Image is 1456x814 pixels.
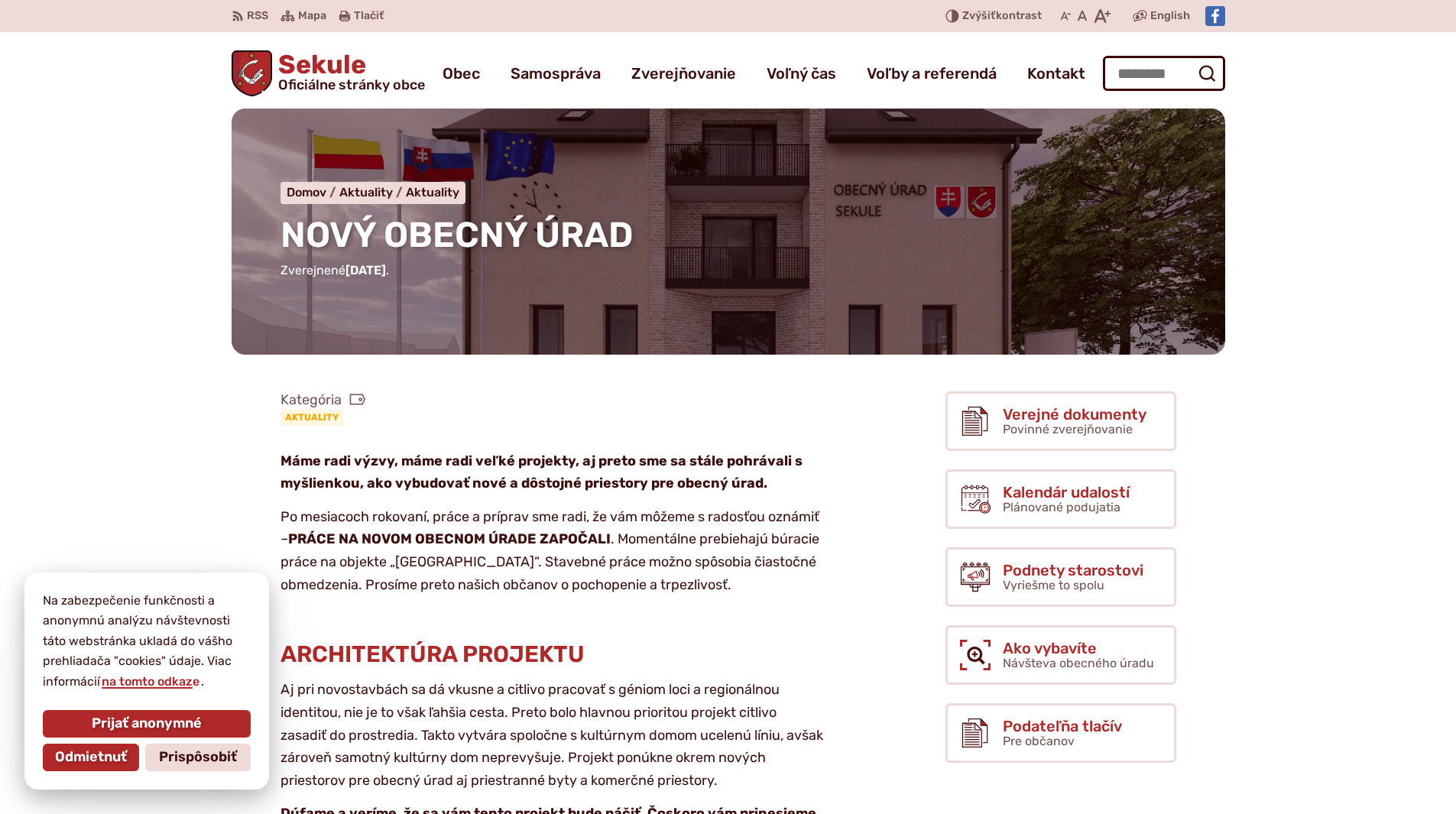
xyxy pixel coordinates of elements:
[1003,718,1122,735] span: Podateľňa tlačív
[287,185,326,199] span: Domov
[280,506,823,597] p: Po mesiacoch rokovaní, práce a príprav sme radi, že vám môžeme s radosťou oznámiť – . Momentálne ...
[1003,640,1154,657] span: Ako vybavíte
[631,52,736,95] a: Zverejňovanie
[1003,422,1133,436] span: Povinné zverejňovanie
[1003,562,1143,579] span: Podnety starostovi
[159,749,237,766] span: Prispôsobiť
[280,410,343,425] a: Aktuality
[945,703,1176,763] a: Podateľňa tlačív Pre občanov
[43,710,251,738] button: Prijať anonymné
[945,469,1176,529] a: Kalendár udalostí Plánované podujatia
[298,7,326,25] span: Mapa
[354,10,384,23] span: Tlačiť
[280,391,366,409] span: Kategória
[43,744,139,771] button: Odmietnuť
[288,530,611,547] strong: PRÁCE NA NOVOM OBECNOM ÚRADE ZAPOČALI
[1003,578,1104,592] span: Vyriešme to spolu
[100,674,201,689] a: na tomto odkaze
[443,52,480,95] a: Obec
[280,679,823,792] p: Aj pri novostavbách sa dá vkusne a citlivo pracovať s géniom loci a regionálnou identitou, nie je...
[511,52,601,95] a: Samospráva
[145,744,251,771] button: Prispôsobiť
[867,52,997,95] a: Voľby a referendá
[945,625,1176,685] a: Ako vybavíte Návšteva obecného úradu
[92,715,202,732] span: Prijať anonymné
[287,185,339,199] a: Domov
[1003,500,1120,514] span: Plánované podujatia
[280,640,585,668] span: ARCHITEKTÚRA PROJEKTU
[767,52,836,95] a: Voľný čas
[55,749,127,766] span: Odmietnuť
[1003,484,1130,501] span: Kalendár udalostí
[1027,52,1085,95] a: Kontakt
[945,391,1176,451] a: Verejné dokumenty Povinné zverejňovanie
[962,10,1042,23] span: kontrast
[247,7,268,25] span: RSS
[1003,656,1154,670] span: Návšteva obecného úradu
[232,50,273,96] img: Prejsť na domovskú stránku
[406,185,459,199] a: Aktuality
[1147,7,1193,25] a: English
[339,185,406,199] a: Aktuality
[339,185,393,199] span: Aktuality
[232,50,426,96] a: Logo Sekule, prejsť na domovskú stránku.
[280,261,1176,281] p: Zverejnené .
[1150,7,1190,25] span: English
[278,78,425,92] span: Oficiálne stránky obce
[280,214,634,256] span: NOVÝ OBECNÝ ÚRAD
[962,9,996,22] span: Zvýšiť
[43,591,251,692] p: Na zabezpečenie funkčnosti a anonymnú analýzu návštevnosti táto webstránka ukladá do vášho prehli...
[345,263,386,277] span: [DATE]
[1003,734,1075,748] span: Pre občanov
[1003,406,1146,423] span: Verejné dokumenty
[272,52,425,92] span: Sekule
[945,547,1176,607] a: Podnety starostovi Vyriešme to spolu
[1205,6,1225,26] img: Prejsť na Facebook stránku
[280,452,803,492] strong: Máme radi výzvy, máme radi veľké projekty, aj preto sme sa stále pohrávali s myšlienkou, ako vybu...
